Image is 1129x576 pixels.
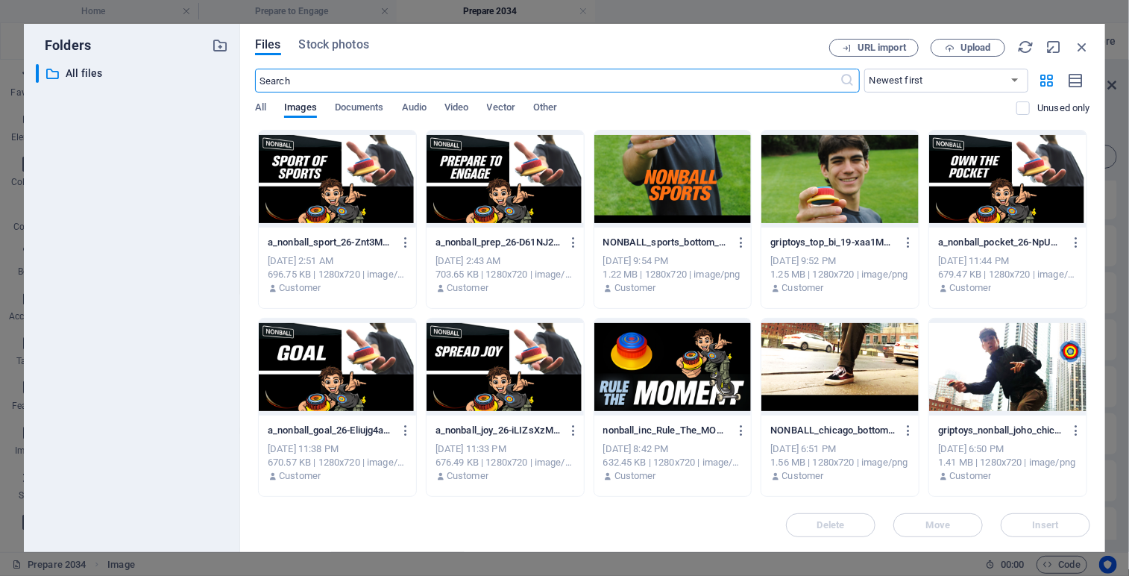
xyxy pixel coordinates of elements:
[255,98,266,119] span: All
[447,281,488,295] p: Customer
[931,39,1005,57] button: Upload
[603,254,743,268] div: [DATE] 9:54 PM
[447,469,488,483] p: Customer
[770,254,910,268] div: [DATE] 9:52 PM
[949,469,991,483] p: Customer
[603,424,729,437] p: nonball_inc_Rule_The_MOMENT-0lB6uaR8VmYA9mNmxZnxcQ.png
[435,424,561,437] p: a_nonball_joy_26-iLIZsXzMZ5D8ZqxZJ9LTnA.png
[279,281,321,295] p: Customer
[402,98,427,119] span: Audio
[770,236,896,249] p: griptoys_top_bi_19-xaa1Mxl98SfgXx3EOUifjQ.png
[1017,39,1034,55] i: Reload
[255,69,840,93] input: Search
[938,236,1063,249] p: a_nonball_pocket_26-NpUWhQTdvOrpVyenSl-XeA.png
[435,442,575,456] div: [DATE] 11:33 PM
[829,39,919,57] button: URL import
[770,456,910,469] div: 1.56 MB | 1280x720 | image/png
[1045,39,1062,55] i: Minimize
[6,6,105,19] a: Skip to main content
[268,424,393,437] p: a_nonball_goal_26-Eliujg4acpnOM_xP_zpeZw.png
[268,442,407,456] div: [DATE] 11:38 PM
[284,98,317,119] span: Images
[938,424,1063,437] p: griptoys_nonball_joho_chicago_19_2-KphhSOdKGXvV7c05oLU8zQ.png
[335,98,384,119] span: Documents
[255,36,281,54] span: Files
[268,456,407,469] div: 670.57 KB | 1280x720 | image/png
[603,442,743,456] div: [DATE] 8:42 PM
[938,442,1078,456] div: [DATE] 6:50 PM
[938,254,1078,268] div: [DATE] 11:44 PM
[435,254,575,268] div: [DATE] 2:43 AM
[770,268,910,281] div: 1.25 MB | 1280x720 | image/png
[858,43,906,52] span: URL import
[603,268,743,281] div: 1.22 MB | 1280x720 | image/png
[36,64,39,83] div: ​
[770,424,896,437] p: NONBALL_chicago_bottom_19-4OquBnOAYSXsXcYVWaUn1A.png
[299,36,369,54] span: Stock photos
[603,236,729,249] p: NONBALL_sports_bottom_bi_19-6LcxZGMVAOy0dbuHiQ7pGQ.png
[66,65,201,82] p: All files
[435,456,575,469] div: 676.49 KB | 1280x720 | image/png
[487,98,516,119] span: Vector
[268,254,407,268] div: [DATE] 2:51 AM
[36,36,91,55] p: Folders
[614,281,656,295] p: Customer
[782,281,824,295] p: Customer
[603,456,743,469] div: 632.45 KB | 1280x720 | image/png
[1074,39,1090,55] i: Close
[268,268,407,281] div: 696.75 KB | 1280x720 | image/png
[279,469,321,483] p: Customer
[212,37,228,54] i: Create new folder
[960,43,991,52] span: Upload
[770,442,910,456] div: [DATE] 6:51 PM
[949,281,991,295] p: Customer
[435,268,575,281] div: 703.65 KB | 1280x720 | image/png
[435,236,561,249] p: a_nonball_prep_26-D61NJ2HWu-N8ppA_Dw4ZdA.png
[1037,101,1090,115] p: Displays only files that are not in use on the website. Files added during this session can still...
[782,469,824,483] p: Customer
[268,236,393,249] p: a_nonball_sport_26-Znt3MmuqvQi-c21GUhnRVg.png
[938,268,1078,281] div: 679.47 KB | 1280x720 | image/png
[533,98,557,119] span: Other
[444,98,468,119] span: Video
[614,469,656,483] p: Customer
[938,456,1078,469] div: 1.41 MB | 1280x720 | image/png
